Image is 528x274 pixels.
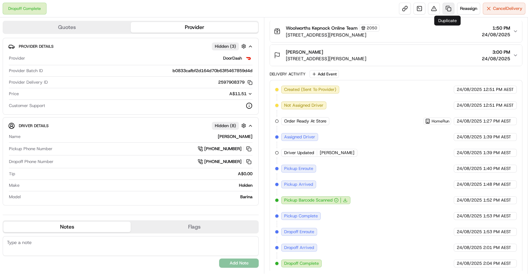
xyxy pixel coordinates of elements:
[9,159,53,165] span: Dropoff Phone Number
[19,44,53,49] span: Provider Details
[8,41,253,52] button: Provider DetailsHidden (3)
[457,260,482,266] span: 24/08/2025
[457,150,482,156] span: 24/08/2025
[284,150,314,156] span: Driver Updated
[131,222,258,232] button: Flags
[215,123,236,129] span: Hidden ( 8 )
[457,134,482,140] span: 24/08/2025
[457,102,482,108] span: 24/08/2025
[131,22,258,33] button: Provider
[432,119,449,124] span: HomeRun
[245,54,252,62] img: doordash_logo_v2.png
[23,194,252,200] div: Barina
[457,166,482,172] span: 24/08/2025
[483,118,511,124] span: 1:27 PM AEST
[9,182,19,188] span: Make
[3,22,131,33] button: Quotes
[270,20,522,42] button: Woolworths Kepnock Online Team2050[STREET_ADDRESS][PERSON_NAME]1:50 PM24/08/2025
[284,102,323,108] span: Not Assigned Driver
[483,181,511,187] span: 1:48 PM AEST
[482,49,510,55] span: 3:00 PM
[284,213,318,219] span: Pickup Complete
[483,87,514,93] span: 12:51 PM AEST
[483,245,511,251] span: 2:01 PM AEST
[284,166,313,172] span: Pickup Enroute
[457,213,482,219] span: 24/08/2025
[9,79,48,85] span: Provider Delivery ID
[284,118,326,124] span: Order Ready At Store
[482,55,510,62] span: 24/08/2025
[9,134,20,140] span: Name
[229,91,247,96] span: A$11.51
[482,25,510,31] span: 1:50 PM
[483,213,511,219] span: 1:53 PM AEST
[3,222,131,232] button: Notes
[270,71,306,77] div: Delivery Activity
[310,70,339,78] button: Add Event
[457,3,480,14] button: Reassign
[457,118,482,124] span: 24/08/2025
[18,171,252,177] div: A$0.00
[284,245,314,251] span: Dropoff Arrived
[460,6,477,12] span: Reassign
[8,120,253,131] button: Driver DetailsHidden (8)
[457,229,482,235] span: 24/08/2025
[284,197,333,203] span: Pickup Barcode Scanned
[286,32,379,38] span: [STREET_ADDRESS][PERSON_NAME]
[483,197,511,203] span: 1:52 PM AEST
[434,16,461,26] div: Duplicate
[457,197,482,203] span: 24/08/2025
[212,42,248,50] button: Hidden (3)
[270,45,522,66] button: [PERSON_NAME][STREET_ADDRESS][PERSON_NAME]3:00 PM24/08/2025
[286,55,366,62] span: [STREET_ADDRESS][PERSON_NAME]
[284,134,315,140] span: Assigned Driver
[9,91,19,97] span: Price
[198,158,252,165] a: [PHONE_NUMBER]
[457,87,482,93] span: 24/08/2025
[9,146,52,152] span: Pickup Phone Number
[286,25,358,31] span: Woolworths Kepnock Online Team
[367,25,377,31] span: 2050
[194,91,252,97] button: A$11.51
[23,134,252,140] div: [PERSON_NAME]
[204,146,242,152] span: [PHONE_NUMBER]
[483,3,525,14] button: CancelDelivery
[212,122,248,130] button: Hidden (8)
[284,181,313,187] span: Pickup Arrived
[483,102,514,108] span: 12:51 PM AEST
[284,260,319,266] span: Dropoff Complete
[483,134,511,140] span: 1:39 PM AEST
[483,166,511,172] span: 1:40 PM AEST
[483,229,511,235] span: 1:53 PM AEST
[204,159,242,165] span: [PHONE_NUMBER]
[9,194,21,200] span: Model
[284,229,314,235] span: Dropoff Enroute
[173,68,252,74] span: b0833cafbf2d164d70b63f5467859d4d
[9,103,45,109] span: Customer Support
[9,55,25,61] span: Provider
[223,55,242,61] span: DoorDash
[483,150,511,156] span: 1:39 PM AEST
[483,260,511,266] span: 2:04 PM AEST
[320,150,354,156] span: [PERSON_NAME]
[9,171,15,177] span: Tip
[457,181,482,187] span: 24/08/2025
[215,43,236,49] span: Hidden ( 3 )
[284,87,336,93] span: Created (Sent To Provider)
[9,68,43,74] span: Provider Batch ID
[19,123,49,128] span: Driver Details
[286,49,323,55] span: [PERSON_NAME]
[482,31,510,38] span: 24/08/2025
[284,197,339,203] button: Pickup Barcode Scanned
[22,182,252,188] div: Holden
[493,6,522,12] span: Cancel Delivery
[218,79,252,85] button: 2597908379
[198,145,252,152] a: [PHONE_NUMBER]
[457,245,482,251] span: 24/08/2025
